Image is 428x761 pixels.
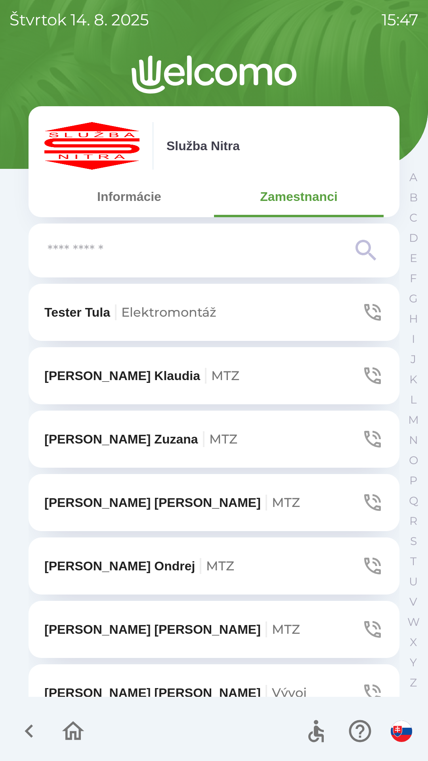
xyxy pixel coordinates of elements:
button: [PERSON_NAME] KlaudiaMTZ [29,347,399,404]
p: [PERSON_NAME] Zuzana [44,430,237,449]
p: Služba Nitra [166,136,240,155]
img: Logo [29,55,399,94]
span: MTZ [272,495,300,510]
button: [PERSON_NAME] [PERSON_NAME]MTZ [29,474,399,531]
button: Tester TulaElektromontáž [29,284,399,341]
p: 15:47 [382,8,418,32]
p: [PERSON_NAME] [PERSON_NAME] [44,620,300,639]
button: [PERSON_NAME] ZuzanaMTZ [29,411,399,468]
p: [PERSON_NAME] Ondrej [44,556,234,576]
span: MTZ [211,368,239,383]
p: [PERSON_NAME] [PERSON_NAME] [44,493,300,512]
p: štvrtok 14. 8. 2025 [10,8,149,32]
button: [PERSON_NAME] [PERSON_NAME]MTZ [29,601,399,658]
img: c55f63fc-e714-4e15-be12-dfeb3df5ea30.png [44,122,139,170]
button: Zamestnanci [214,182,384,211]
button: Informácie [44,182,214,211]
p: Tester Tula [44,303,216,322]
span: Vývoj [272,685,307,700]
button: [PERSON_NAME] OndrejMTZ [29,537,399,595]
p: [PERSON_NAME] Klaudia [44,366,239,385]
span: Elektromontáž [121,304,216,320]
span: MTZ [206,558,234,574]
p: [PERSON_NAME] [PERSON_NAME] [44,683,307,702]
span: MTZ [209,431,237,447]
img: sk flag [391,721,412,742]
button: [PERSON_NAME] [PERSON_NAME]Vývoj [29,664,399,721]
span: MTZ [272,621,300,637]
